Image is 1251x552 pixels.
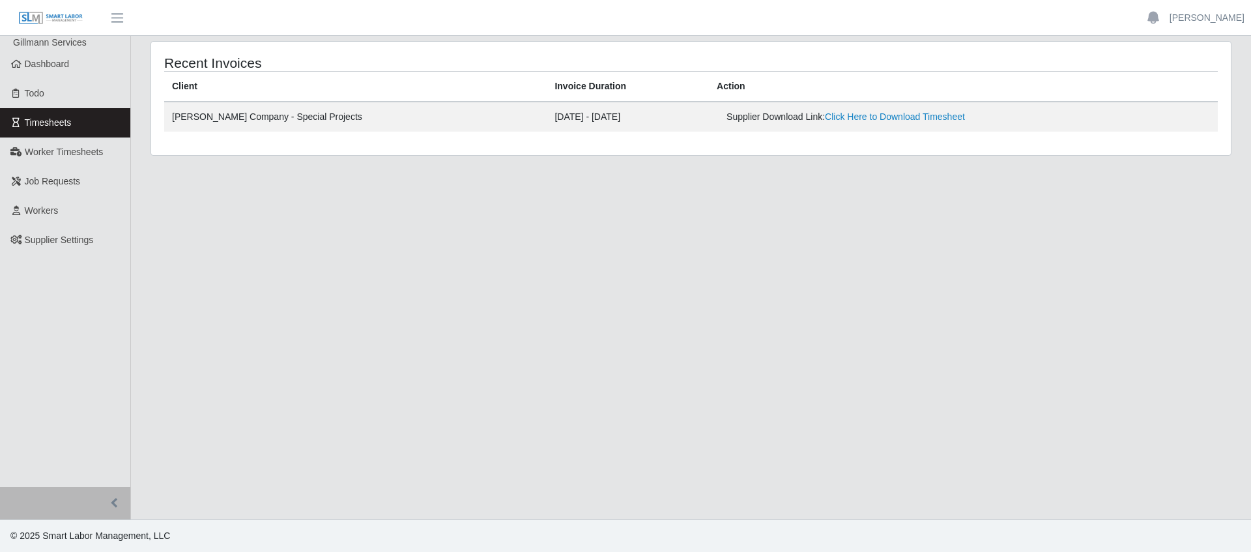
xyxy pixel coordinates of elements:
[164,102,547,132] td: [PERSON_NAME] Company - Special Projects
[547,72,709,102] th: Invoice Duration
[726,110,1036,124] div: Supplier Download Link:
[709,72,1218,102] th: Action
[25,117,72,128] span: Timesheets
[25,88,44,98] span: Todo
[25,235,94,245] span: Supplier Settings
[1170,11,1244,25] a: [PERSON_NAME]
[164,55,592,71] h4: Recent Invoices
[547,102,709,132] td: [DATE] - [DATE]
[25,147,103,157] span: Worker Timesheets
[25,205,59,216] span: Workers
[164,72,547,102] th: Client
[25,176,81,186] span: Job Requests
[18,11,83,25] img: SLM Logo
[13,37,87,48] span: Gillmann Services
[25,59,70,69] span: Dashboard
[825,111,965,122] a: Click Here to Download Timesheet
[10,530,170,541] span: © 2025 Smart Labor Management, LLC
